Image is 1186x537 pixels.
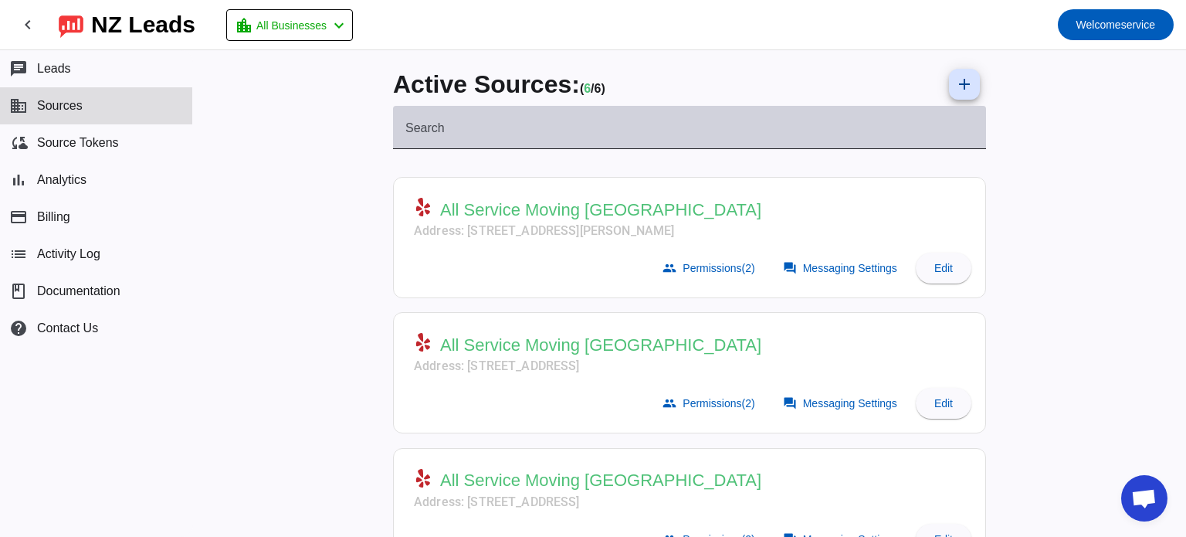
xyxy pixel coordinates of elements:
mat-icon: chevron_left [330,16,348,35]
span: Working [584,82,591,95]
span: Billing [37,210,70,224]
button: Messaging Settings [774,388,910,419]
span: All Service Moving [GEOGRAPHIC_DATA] [440,199,761,221]
span: Permissions [683,262,754,274]
span: Active Sources: [393,70,580,98]
mat-icon: payment [9,208,28,226]
span: Contact Us [37,321,98,335]
mat-card-subtitle: Address: [STREET_ADDRESS] [414,493,761,512]
mat-icon: forum [783,261,797,275]
img: logo [59,12,83,38]
span: Permissions [683,397,754,410]
span: Edit [934,262,953,274]
span: All Businesses [256,15,327,36]
mat-label: Search [405,121,445,134]
span: Activity Log [37,247,100,261]
mat-icon: business [9,97,28,115]
span: Messaging Settings [803,397,897,410]
mat-icon: add [955,75,974,93]
button: Messaging Settings [774,253,910,284]
span: All Service Moving [GEOGRAPHIC_DATA] [440,335,761,356]
mat-icon: cloud_sync [9,134,28,152]
span: All Service Moving [GEOGRAPHIC_DATA] [440,470,761,491]
span: service [1076,14,1155,36]
span: Welcome [1076,19,1121,31]
span: Sources [37,99,83,113]
div: Open chat [1121,475,1167,522]
mat-icon: list [9,245,28,263]
span: book [9,282,28,301]
mat-icon: help [9,319,28,338]
mat-icon: bar_chart [9,171,28,189]
span: / [591,82,594,95]
mat-icon: group [662,396,676,410]
span: Analytics [37,173,86,187]
mat-icon: chat [9,59,28,78]
span: ( [580,82,584,95]
mat-icon: forum [783,396,797,410]
mat-card-subtitle: Address: [STREET_ADDRESS] [414,357,761,376]
div: NZ Leads [91,14,195,36]
span: Edit [934,397,953,410]
mat-icon: chevron_left [19,15,37,34]
span: Leads [37,62,71,76]
span: (2) [742,397,755,410]
mat-icon: group [662,261,676,275]
button: Edit [916,253,971,284]
span: Total [595,82,605,95]
span: (2) [742,262,755,274]
button: Welcomeservice [1058,9,1174,40]
button: Permissions(2) [653,388,767,419]
button: All Businesses [226,9,353,41]
span: Messaging Settings [803,262,897,274]
mat-icon: location_city [235,16,253,35]
span: Documentation [37,284,120,298]
button: Edit [916,388,971,419]
span: Source Tokens [37,136,119,150]
mat-card-subtitle: Address: [STREET_ADDRESS][PERSON_NAME] [414,222,761,240]
button: Permissions(2) [653,253,767,284]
